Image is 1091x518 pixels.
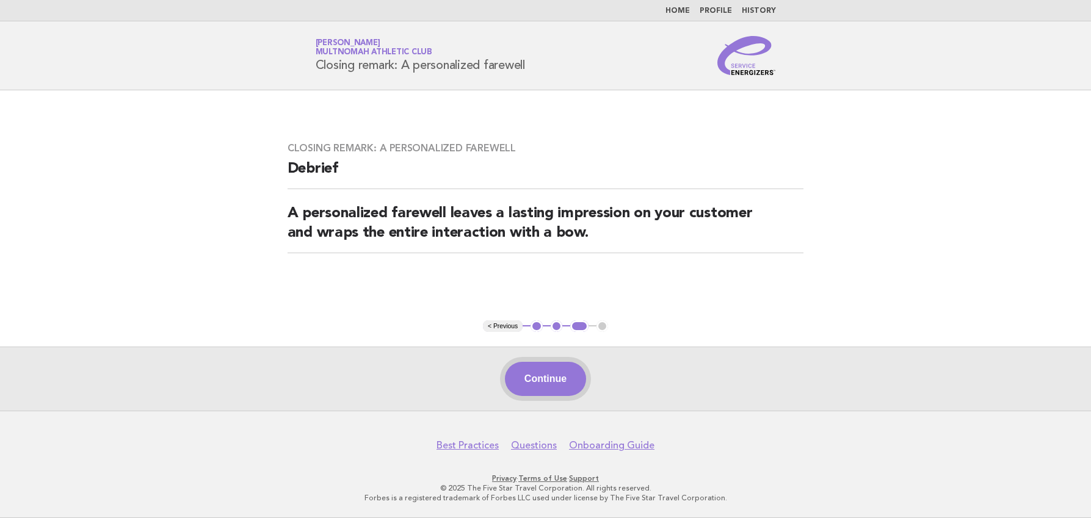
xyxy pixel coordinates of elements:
[437,439,499,451] a: Best Practices
[288,204,804,253] h2: A personalized farewell leaves a lasting impression on your customer and wraps the entire interac...
[172,473,919,483] p: · ·
[717,36,776,75] img: Service Energizers
[483,320,523,333] button: < Previous
[288,159,804,189] h2: Debrief
[492,474,517,483] a: Privacy
[569,439,654,451] a: Onboarding Guide
[316,39,432,56] a: [PERSON_NAME]Multnomah Athletic Club
[700,7,732,15] a: Profile
[742,7,776,15] a: History
[551,320,563,333] button: 2
[665,7,690,15] a: Home
[505,362,586,396] button: Continue
[316,40,525,71] h1: Closing remark: A personalized farewell
[172,493,919,503] p: Forbes is a registered trademark of Forbes LLC used under license by The Five Star Travel Corpora...
[531,320,543,333] button: 1
[569,474,599,483] a: Support
[518,474,567,483] a: Terms of Use
[511,439,557,451] a: Questions
[570,320,588,333] button: 3
[288,142,804,154] h3: Closing remark: A personalized farewell
[172,483,919,493] p: © 2025 The Five Star Travel Corporation. All rights reserved.
[316,49,432,57] span: Multnomah Athletic Club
